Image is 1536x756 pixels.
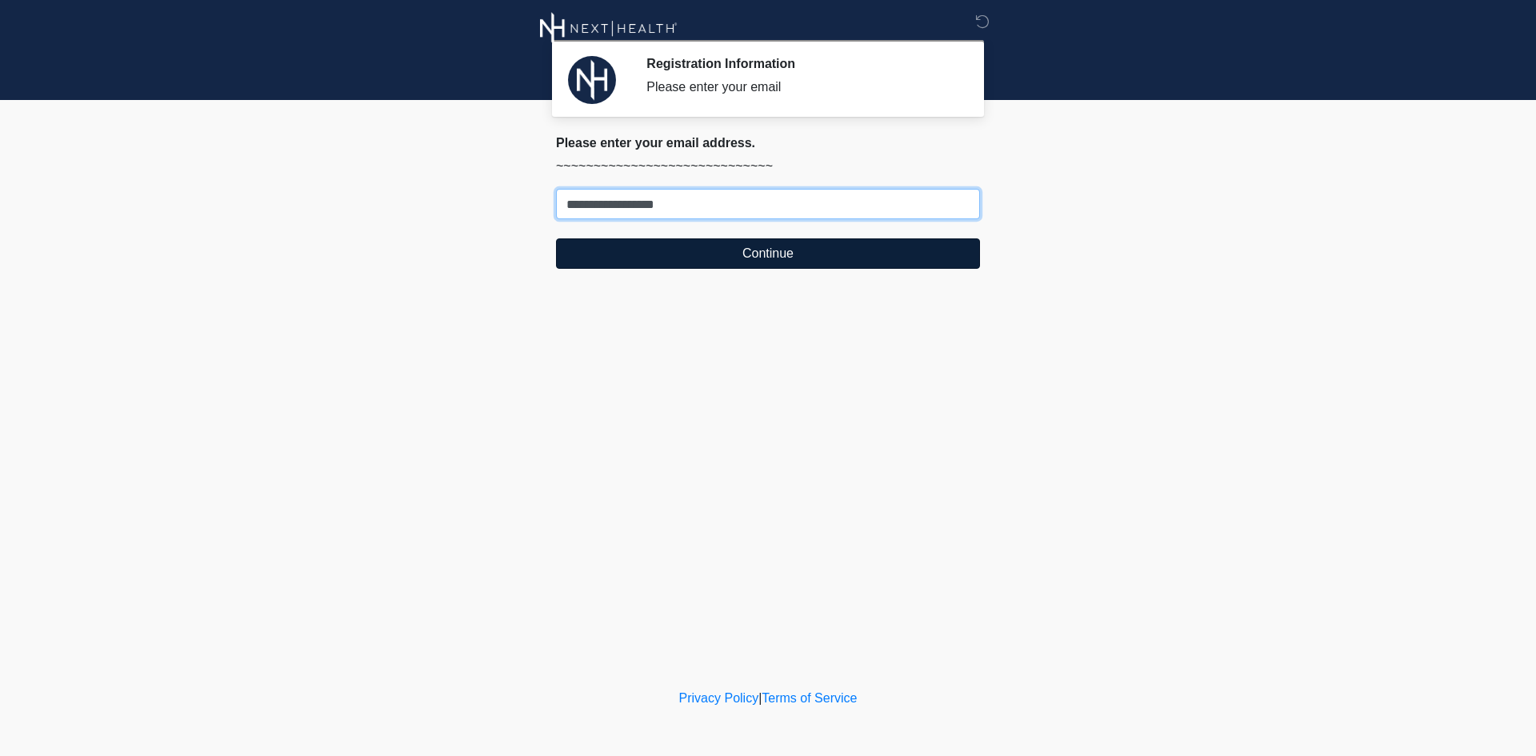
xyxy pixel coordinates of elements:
[540,12,678,45] img: Next Health Aventura Logo
[646,56,956,71] h2: Registration Information
[556,157,980,176] p: ~~~~~~~~~~~~~~~~~~~~~~~~~~~~~
[646,78,956,97] div: Please enter your email
[568,56,616,104] img: Agent Avatar
[556,238,980,269] button: Continue
[679,691,759,705] a: Privacy Policy
[758,691,762,705] a: |
[762,691,857,705] a: Terms of Service
[556,135,980,150] h2: Please enter your email address.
